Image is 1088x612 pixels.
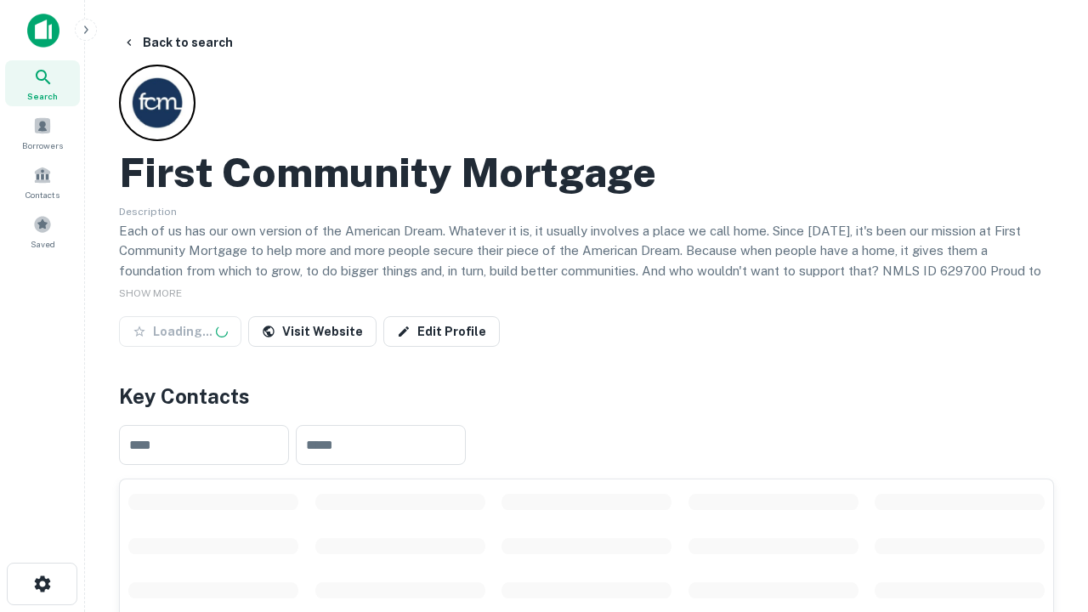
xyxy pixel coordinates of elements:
a: Search [5,60,80,106]
a: Visit Website [248,316,377,347]
span: Search [27,89,58,103]
a: Edit Profile [383,316,500,347]
a: Contacts [5,159,80,205]
span: Saved [31,237,55,251]
img: capitalize-icon.png [27,14,59,48]
span: SHOW MORE [119,287,182,299]
h2: First Community Mortgage [119,148,656,197]
button: Back to search [116,27,240,58]
a: Borrowers [5,110,80,156]
p: Each of us has our own version of the American Dream. Whatever it is, it usually involves a place... [119,221,1054,301]
h4: Key Contacts [119,381,1054,411]
span: Contacts [25,188,59,201]
span: Description [119,206,177,218]
iframe: Chat Widget [1003,476,1088,558]
span: Borrowers [22,139,63,152]
a: Saved [5,208,80,254]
